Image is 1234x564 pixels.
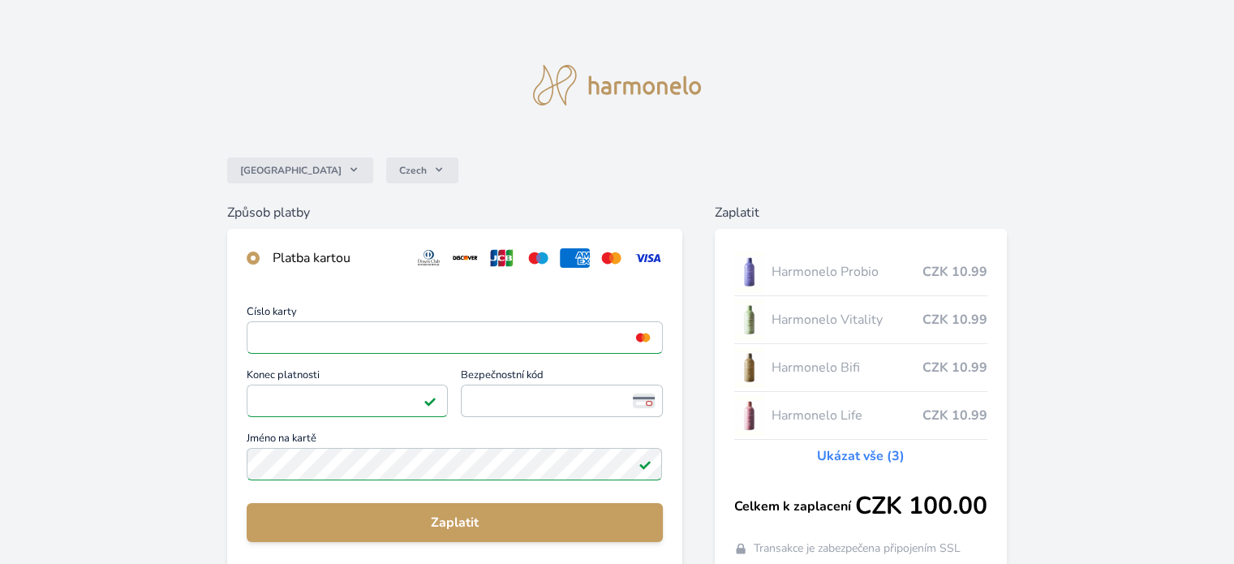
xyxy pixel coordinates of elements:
span: Číslo karty [247,307,662,321]
span: CZK 10.99 [922,406,987,425]
span: CZK 10.99 [922,262,987,282]
span: Jméno na kartě [247,433,662,448]
span: CZK 10.99 [922,358,987,377]
span: Transakce je zabezpečena připojením SSL [754,540,961,557]
img: discover.svg [450,248,480,268]
iframe: Iframe pro bezpečnostní kód [468,390,655,412]
span: Bezpečnostní kód [461,370,662,385]
button: Zaplatit [247,503,662,542]
a: Ukázat vše (3) [817,446,905,466]
span: Harmonelo Bifi [771,358,922,377]
img: maestro.svg [523,248,553,268]
h6: Zaplatit [715,203,1007,222]
input: Jméno na kartěPlatné pole [247,448,662,480]
span: Konec platnosti [247,370,448,385]
img: CLEAN_PROBIO_se_stinem_x-lo.jpg [734,252,765,292]
span: [GEOGRAPHIC_DATA] [240,164,342,177]
button: [GEOGRAPHIC_DATA] [227,157,373,183]
span: Harmonelo Life [771,406,922,425]
span: Harmonelo Probio [771,262,922,282]
span: CZK 10.99 [922,310,987,329]
iframe: Iframe pro datum vypršení platnosti [254,390,441,412]
span: Harmonelo Vitality [771,310,922,329]
img: diners.svg [414,248,444,268]
span: CZK 100.00 [855,492,987,521]
img: Platné pole [424,394,436,407]
img: CLEAN_LIFE_se_stinem_x-lo.jpg [734,395,765,436]
h6: Způsob platby [227,203,681,222]
img: visa.svg [633,248,663,268]
span: Czech [399,164,427,177]
img: jcb.svg [487,248,517,268]
button: Czech [386,157,458,183]
span: Celkem k zaplacení [734,497,855,516]
iframe: Iframe pro číslo karty [254,326,655,349]
div: Platba kartou [273,248,401,268]
img: CLEAN_VITALITY_se_stinem_x-lo.jpg [734,299,765,340]
img: Platné pole [638,458,651,471]
span: Zaplatit [260,513,649,532]
img: CLEAN_BIFI_se_stinem_x-lo.jpg [734,347,765,388]
img: logo.svg [533,65,702,105]
img: mc.svg [596,248,626,268]
img: mc [632,330,654,345]
img: amex.svg [560,248,590,268]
